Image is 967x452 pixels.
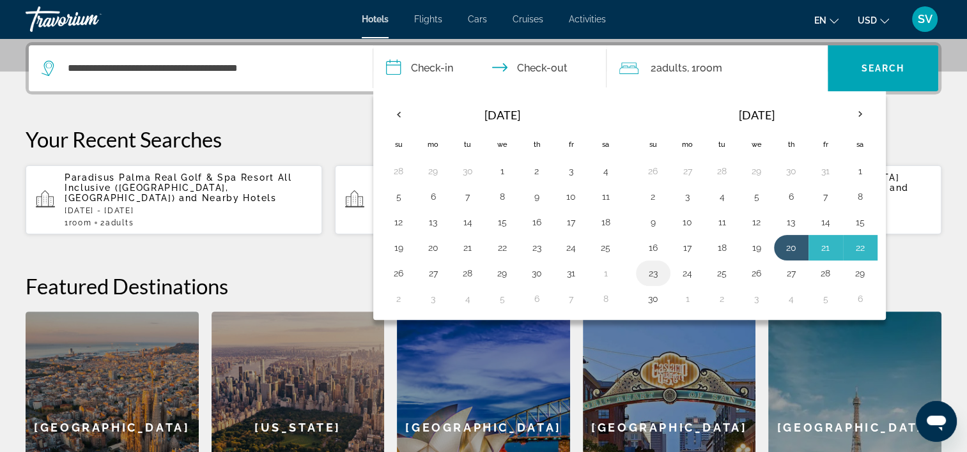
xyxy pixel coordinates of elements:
p: [DATE] - [DATE] [65,206,312,215]
button: Fairmont Mayakoba ([GEOGRAPHIC_DATA][PERSON_NAME], [GEOGRAPHIC_DATA]) and Nearby Hotels[DATE] - [... [335,165,631,235]
button: Day 21 [816,239,836,257]
button: Day 4 [712,188,732,206]
button: Day 7 [458,188,478,206]
button: Day 23 [643,264,663,282]
button: Day 7 [816,188,836,206]
button: Day 13 [423,213,444,231]
button: Day 28 [389,162,409,180]
button: Day 6 [781,188,801,206]
button: Day 23 [527,239,547,257]
button: Day 18 [712,239,732,257]
span: 1 [65,218,91,227]
button: Day 17 [561,213,582,231]
button: User Menu [908,6,941,33]
button: Day 14 [458,213,478,231]
button: Day 29 [492,264,513,282]
button: Day 3 [747,290,767,308]
span: and Nearby Hotels [179,193,277,203]
button: Day 31 [561,264,582,282]
iframe: Button to launch messaging window [916,401,957,442]
button: Day 4 [458,290,478,308]
button: Day 2 [712,290,732,308]
button: Day 9 [527,188,547,206]
button: Day 5 [389,188,409,206]
button: Day 24 [561,239,582,257]
button: Previous month [382,100,416,129]
button: Day 22 [850,239,870,257]
button: Day 4 [596,162,616,180]
button: Day 5 [492,290,513,308]
button: Day 12 [747,213,767,231]
button: Day 5 [747,188,767,206]
p: Your Recent Searches [26,126,941,152]
button: Day 8 [850,188,870,206]
button: Day 29 [747,162,767,180]
span: SV [918,13,932,26]
button: Day 26 [389,264,409,282]
button: Day 19 [389,239,409,257]
button: Day 9 [643,213,663,231]
a: Activities [569,14,606,24]
button: Day 14 [816,213,836,231]
span: Room [695,62,722,74]
button: Day 19 [747,239,767,257]
h2: Featured Destinations [26,273,941,299]
span: Paradisus Palma Real Golf & Spa Resort All Inclusive ([GEOGRAPHIC_DATA], [GEOGRAPHIC_DATA]) [65,172,292,203]
span: en [814,15,826,26]
button: Day 12 [389,213,409,231]
button: Day 8 [492,188,513,206]
span: 2 [650,59,686,77]
button: Day 11 [596,188,616,206]
button: Day 30 [527,264,547,282]
a: Cars [468,14,487,24]
a: Hotels [362,14,389,24]
button: Day 1 [850,162,870,180]
button: Check in and out dates [373,45,607,91]
button: Day 27 [677,162,698,180]
button: Next month [843,100,878,129]
button: Day 27 [423,264,444,282]
button: Day 2 [527,162,547,180]
button: Day 30 [643,290,663,308]
span: , 1 [686,59,722,77]
button: Day 1 [596,264,616,282]
span: Adults [105,218,134,227]
button: Day 29 [423,162,444,180]
button: Day 16 [527,213,547,231]
button: Day 1 [492,162,513,180]
a: Flights [414,14,442,24]
button: Day 16 [643,239,663,257]
button: Search [828,45,938,91]
button: Day 3 [561,162,582,180]
button: Day 8 [596,290,616,308]
button: Day 18 [596,213,616,231]
button: Day 6 [423,188,444,206]
button: Day 3 [677,188,698,206]
span: Room [69,218,92,227]
a: Travorium [26,3,153,36]
button: Day 25 [712,264,732,282]
button: Day 28 [816,264,836,282]
button: Day 7 [561,290,582,308]
button: Day 26 [747,264,767,282]
th: [DATE] [416,100,589,130]
button: Day 2 [643,188,663,206]
button: Day 29 [850,264,870,282]
button: Day 15 [492,213,513,231]
button: Day 27 [781,264,801,282]
button: Change currency [858,11,889,29]
button: Day 22 [492,239,513,257]
button: Day 10 [561,188,582,206]
button: Day 20 [781,239,801,257]
div: Search widget [29,45,938,91]
th: [DATE] [670,100,843,130]
button: Day 31 [816,162,836,180]
button: Day 24 [677,264,698,282]
span: 2 [100,218,134,227]
span: Cruises [513,14,543,24]
button: Day 20 [423,239,444,257]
